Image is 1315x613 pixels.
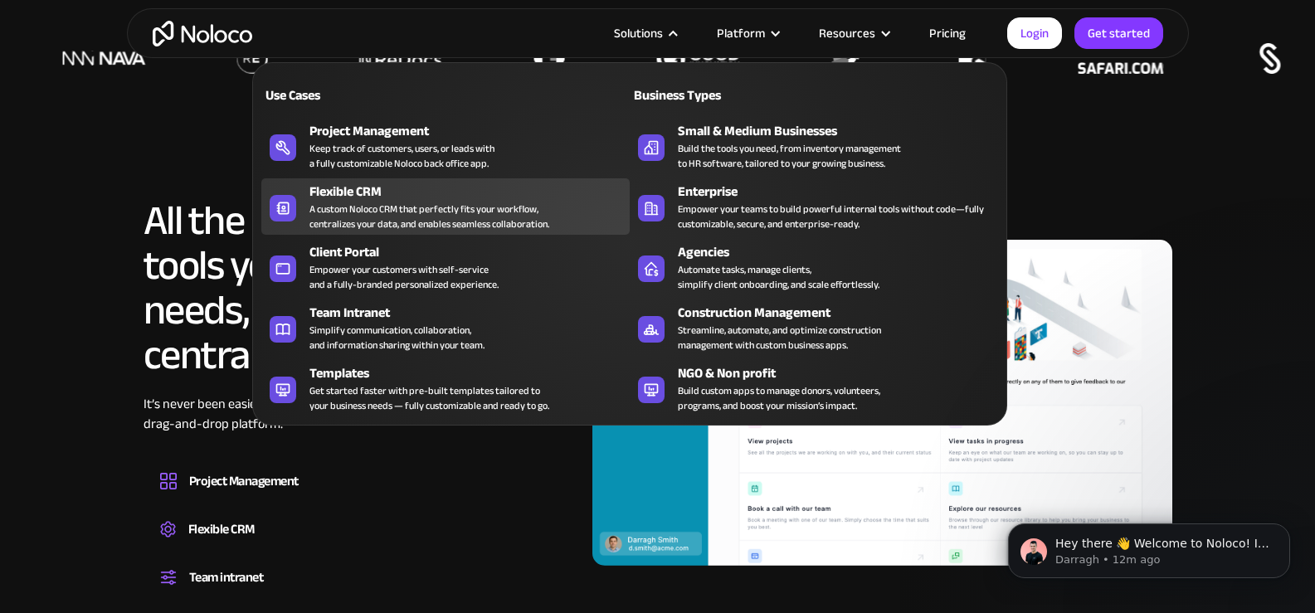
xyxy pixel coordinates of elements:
[309,242,637,262] div: Client Portal
[160,494,459,499] div: Design custom project management tools to speed up workflows, track progress, and optimize your t...
[678,182,1006,202] div: Enterprise
[798,22,908,44] div: Resources
[160,590,459,595] div: Set up a central space for your team to collaborate, share information, and stay up to date on co...
[309,363,637,383] div: Templates
[593,22,696,44] div: Solutions
[630,239,998,295] a: AgenciesAutomate tasks, manage clients,simplify client onboarding, and scale effortlessly.
[630,85,807,105] div: Business Types
[188,517,255,542] div: Flexible CRM
[261,299,630,356] a: Team IntranetSimplify communication, collaboration,and information sharing within your team.
[678,303,1006,323] div: Construction Management
[261,360,630,416] a: TemplatesGet started faster with pre-built templates tailored toyour business needs — fully custo...
[261,239,630,295] a: Client PortalEmpower your customers with self-serviceand a fully-branded personalized experience.
[144,394,475,459] div: It’s never been easier to build a custom app with a simple drag-and-drop platform.
[696,22,798,44] div: Platform
[630,299,998,356] a: Construction ManagementStreamline, automate, and optimize constructionmanagement with custom busi...
[309,182,637,202] div: Flexible CRM
[678,363,1006,383] div: NGO & Non profit
[144,198,475,377] h2: All the business tools your team needs, in one centralized platform
[160,542,459,547] div: Create a custom CRM that you can adapt to your business’s needs, centralize your workflows, and m...
[261,85,439,105] div: Use Cases
[309,262,499,292] div: Empower your customers with self-service and a fully-branded personalized experience.
[819,22,875,44] div: Resources
[261,75,630,114] a: Use Cases
[189,469,299,494] div: Project Management
[717,22,765,44] div: Platform
[678,383,880,413] div: Build custom apps to manage donors, volunteers, programs, and boost your mission’s impact.
[1074,17,1163,49] a: Get started
[153,21,252,46] a: home
[1007,17,1062,49] a: Login
[983,489,1315,605] iframe: Intercom notifications message
[614,22,663,44] div: Solutions
[678,141,901,171] div: Build the tools you need, from inventory management to HR software, tailored to your growing busi...
[309,121,637,141] div: Project Management
[309,141,494,171] div: Keep track of customers, users, or leads with a fully customizable Noloco back office app.
[309,303,637,323] div: Team Intranet
[678,323,881,353] div: Streamline, automate, and optimize construction management with custom business apps.
[189,565,264,590] div: Team intranet
[678,262,879,292] div: Automate tasks, manage clients, simplify client onboarding, and scale effortlessly.
[678,202,990,231] div: Empower your teams to build powerful internal tools without code—fully customizable, secure, and ...
[630,75,998,114] a: Business Types
[630,118,998,174] a: Small & Medium BusinessesBuild the tools you need, from inventory managementto HR software, tailo...
[630,178,998,235] a: EnterpriseEmpower your teams to build powerful internal tools without code—fully customizable, se...
[678,242,1006,262] div: Agencies
[309,383,549,413] div: Get started faster with pre-built templates tailored to your business needs — fully customizable ...
[252,39,1007,426] nav: Solutions
[261,178,630,235] a: Flexible CRMA custom Noloco CRM that perfectly fits your workflow,centralizes your data, and enab...
[630,360,998,416] a: NGO & Non profitBuild custom apps to manage donors, volunteers,programs, and boost your mission’s...
[309,202,549,231] div: A custom Noloco CRM that perfectly fits your workflow, centralizes your data, and enables seamles...
[261,118,630,174] a: Project ManagementKeep track of customers, users, or leads witha fully customizable Noloco back o...
[309,323,485,353] div: Simplify communication, collaboration, and information sharing within your team.
[678,121,1006,141] div: Small & Medium Businesses
[908,22,986,44] a: Pricing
